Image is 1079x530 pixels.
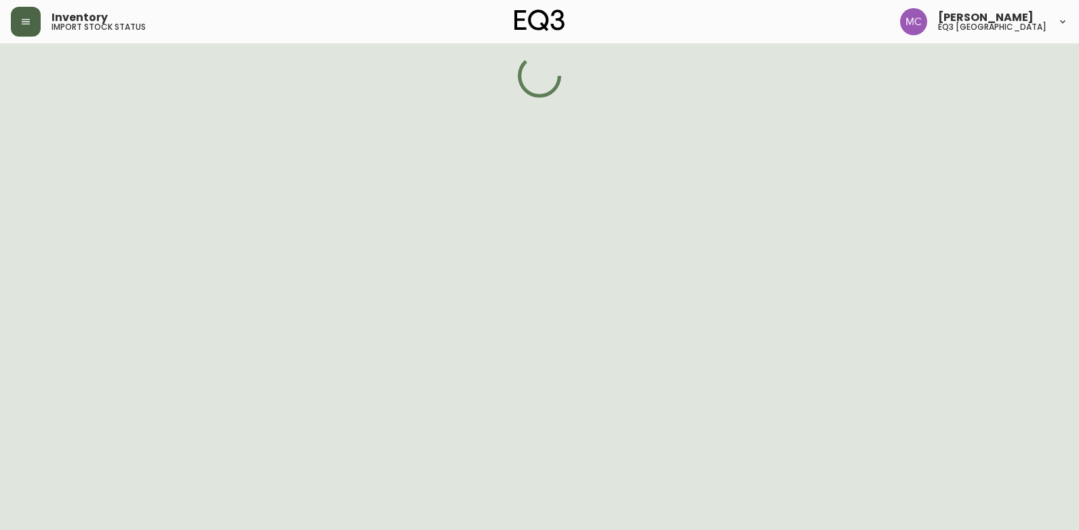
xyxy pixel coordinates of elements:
h5: import stock status [52,23,146,31]
img: logo [514,9,565,31]
span: Inventory [52,12,108,23]
span: [PERSON_NAME] [938,12,1034,23]
h5: eq3 [GEOGRAPHIC_DATA] [938,23,1046,31]
img: 6dbdb61c5655a9a555815750a11666cc [900,8,927,35]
